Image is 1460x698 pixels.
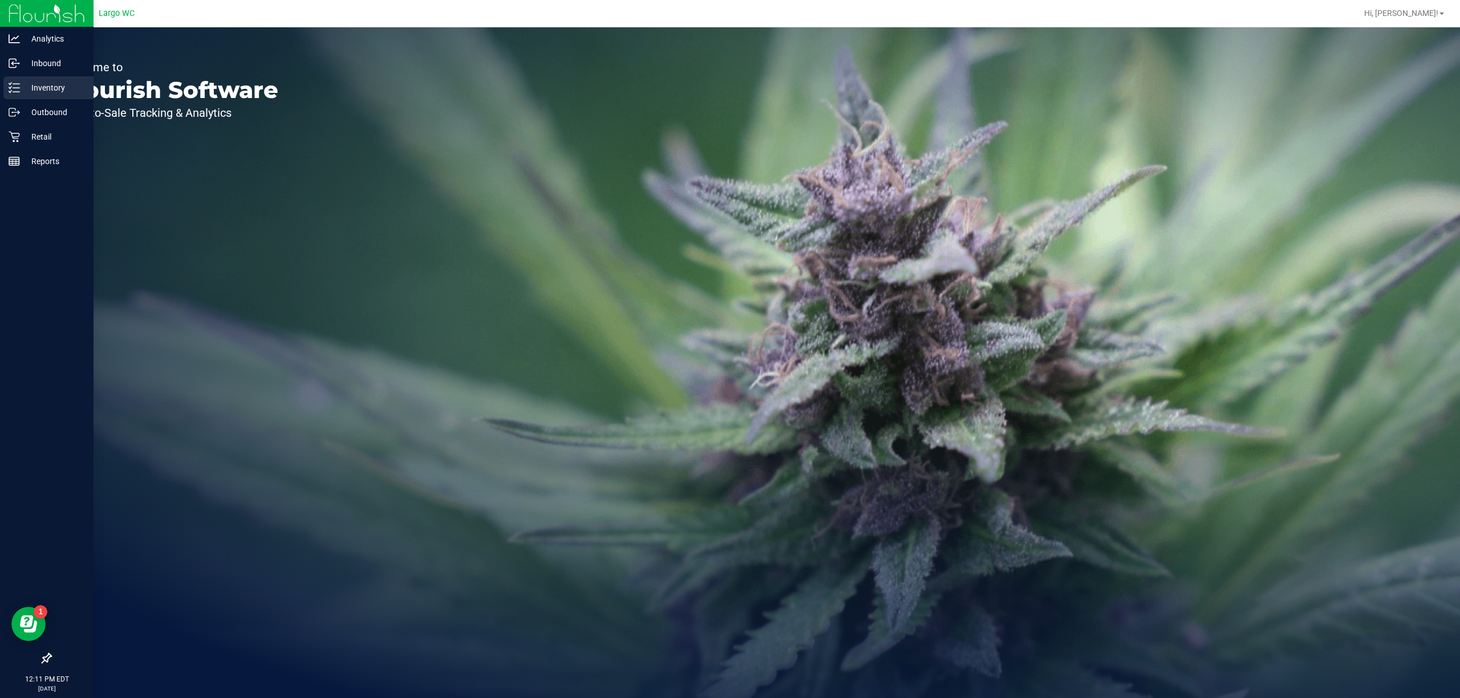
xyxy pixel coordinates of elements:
[62,107,278,119] p: Seed-to-Sale Tracking & Analytics
[62,79,278,101] p: Flourish Software
[9,156,20,167] inline-svg: Reports
[9,107,20,118] inline-svg: Outbound
[99,9,135,18] span: Largo WC
[34,605,47,619] iframe: Resource center unread badge
[9,58,20,69] inline-svg: Inbound
[20,81,88,95] p: Inventory
[5,684,88,693] p: [DATE]
[62,62,278,73] p: Welcome to
[9,33,20,44] inline-svg: Analytics
[11,607,46,641] iframe: Resource center
[20,105,88,119] p: Outbound
[9,131,20,142] inline-svg: Retail
[1364,9,1438,18] span: Hi, [PERSON_NAME]!
[20,130,88,144] p: Retail
[20,154,88,168] p: Reports
[20,32,88,46] p: Analytics
[9,82,20,93] inline-svg: Inventory
[5,674,88,684] p: 12:11 PM EDT
[20,56,88,70] p: Inbound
